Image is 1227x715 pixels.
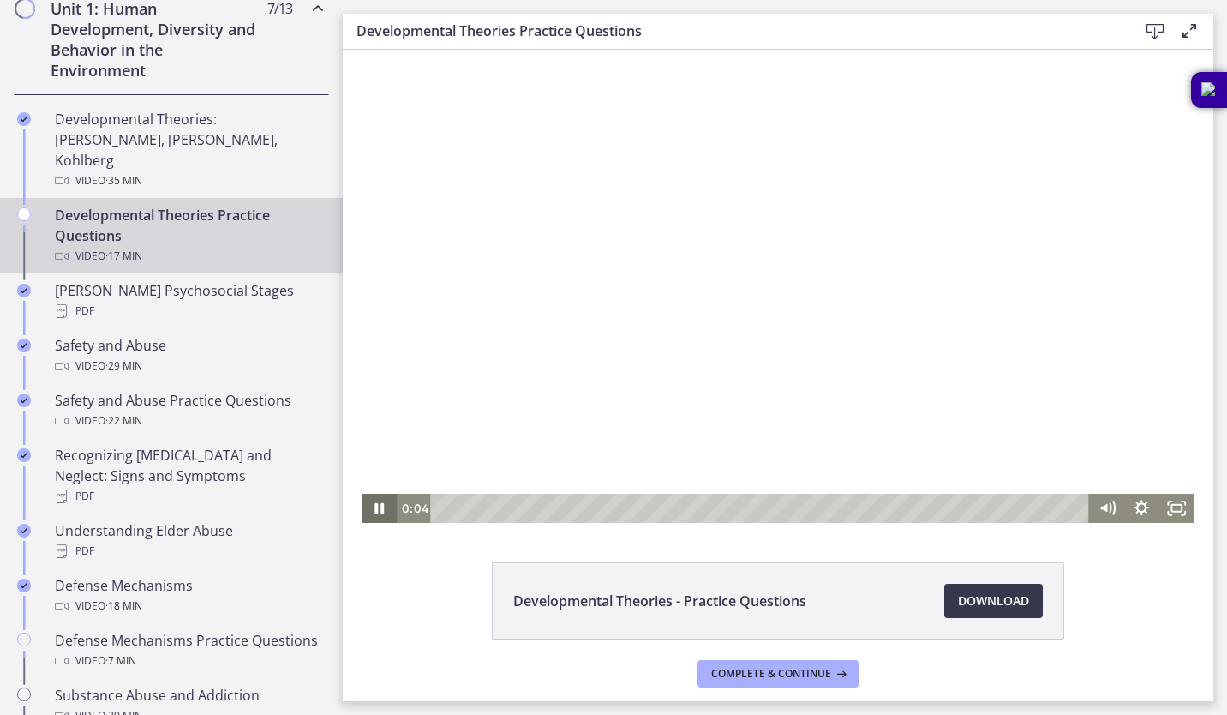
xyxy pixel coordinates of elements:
[343,50,1213,523] iframe: Video Lesson
[55,356,322,376] div: Video
[55,596,322,616] div: Video
[55,390,322,431] div: Safety and Abuse Practice Questions
[17,579,31,592] i: Completed
[55,335,322,376] div: Safety and Abuse
[105,411,142,431] span: · 22 min
[944,584,1043,618] a: Download
[55,651,322,671] div: Video
[817,444,851,473] button: Fullscreen
[17,112,31,126] i: Completed
[17,284,31,297] i: Completed
[356,21,1110,41] h3: Developmental Theories Practice Questions
[55,301,322,321] div: PDF
[55,246,322,267] div: Video
[105,596,142,616] span: · 18 min
[55,486,322,507] div: PDF
[781,444,816,473] button: Show settings menu
[105,171,142,191] span: · 35 min
[17,448,31,462] i: Completed
[105,356,142,376] span: · 29 min
[55,445,322,507] div: Recognizing [MEDICAL_DATA] and Neglect: Signs and Symptoms
[747,444,781,473] button: Mute
[55,630,322,671] div: Defense Mechanisms Practice Questions
[55,520,322,562] div: Understanding Elder Abuse
[711,667,831,681] span: Complete & continue
[55,171,322,191] div: Video
[105,651,136,671] span: · 7 min
[105,246,142,267] span: · 17 min
[17,339,31,352] i: Completed
[55,541,322,562] div: PDF
[958,591,1029,611] span: Download
[55,280,322,321] div: [PERSON_NAME] Psychosocial Stages
[55,575,322,616] div: Defense Mechanisms
[55,411,322,431] div: Video
[17,394,31,407] i: Completed
[697,660,859,688] button: Complete & continue
[17,524,31,538] i: Completed
[513,591,806,611] span: Developmental Theories - Practice Questions
[55,109,322,191] div: Developmental Theories: [PERSON_NAME], [PERSON_NAME], Kohlberg
[55,205,322,267] div: Developmental Theories Practice Questions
